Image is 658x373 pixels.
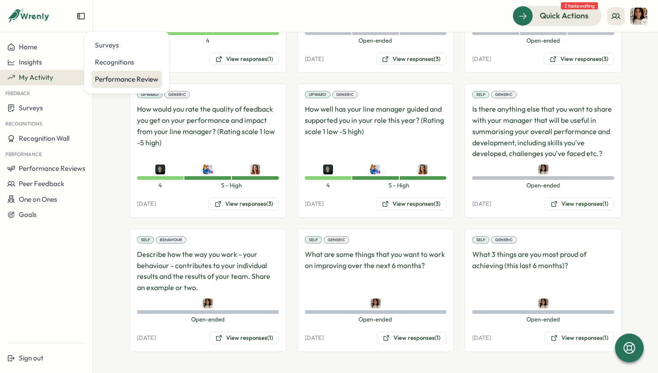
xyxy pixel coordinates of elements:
[19,104,43,112] span: Surveys
[155,165,165,174] img: Ben Cruttenden
[545,332,614,344] button: View responses(1)
[19,58,42,66] span: Insights
[305,55,324,63] p: [DATE]
[323,165,333,174] img: Ben Cruttenden
[324,236,349,243] div: Generic
[19,195,57,204] span: One on Ones
[305,37,447,45] span: Open-ended
[371,299,380,308] img: Maria Khoury
[19,134,69,143] span: Recognition Wall
[538,299,548,308] img: Maria Khoury
[19,354,43,362] span: Sign out
[544,53,614,65] button: View responses(3)
[184,182,278,190] span: 5 - High
[491,236,517,243] div: Generic
[95,40,158,50] div: Surveys
[95,74,158,84] div: Performance Review
[137,334,156,342] p: [DATE]
[203,299,213,308] img: Maria Khoury
[472,104,614,159] p: Is there anything else that you want to share with your manager that will be useful in summarisin...
[91,54,162,71] a: Recognitions
[472,334,491,342] p: [DATE]
[491,91,517,98] div: Generic
[91,71,162,88] a: Performance Review
[305,249,447,293] p: What are some things that you want to work on improving over the next 6 months?
[540,10,589,22] span: Quick Actions
[156,236,186,243] div: Behaviour
[137,236,154,243] div: Self
[77,12,85,21] button: Expand sidebar
[305,200,324,208] p: [DATE]
[305,104,447,159] p: How well has your line manager guided and supported you in your role this year? (Rating scale 1 l...
[472,316,614,324] span: Open-ended
[418,165,427,174] img: Izzie Winstanley
[305,316,447,324] span: Open-ended
[630,8,647,25] img: Maria Khoury
[137,37,279,45] span: 4
[137,249,279,293] p: Describe how the way you work - your behaviour - contributes to your individual results and the r...
[472,182,614,190] span: Open-ended
[305,334,324,342] p: [DATE]
[376,198,446,210] button: View responses(3)
[209,53,279,65] button: View responses(1)
[203,165,213,174] img: Paul Hemsley
[472,200,491,208] p: [DATE]
[472,249,614,293] p: What 3 things are you most proud of achieving (this last 6 months)?
[19,164,85,173] span: Performance Reviews
[472,37,614,45] span: Open-ended
[95,57,158,67] div: Recognitions
[377,332,446,344] button: View responses(1)
[513,6,602,26] button: Quick Actions
[137,104,279,159] p: How would you rate the quality of feedback you get on your performance and impact from your line ...
[472,236,489,243] div: Self
[472,55,491,63] p: [DATE]
[209,332,279,344] button: View responses(1)
[305,91,330,98] div: Upward
[137,200,156,208] p: [DATE]
[137,316,279,324] span: Open-ended
[19,43,37,51] span: Home
[137,91,162,98] div: Upward
[19,179,64,188] span: Peer Feedback
[91,37,162,54] a: Surveys
[209,198,279,210] button: View responses(3)
[19,210,37,219] span: Goals
[250,165,260,174] img: Izzie Winstanley
[305,236,322,243] div: Self
[19,73,53,82] span: My Activity
[561,2,598,9] span: 2 tasks waiting
[370,165,380,174] img: Paul Hemsley
[545,198,614,210] button: View responses(1)
[376,53,446,65] button: View responses(3)
[305,182,352,190] span: 4
[351,182,446,190] span: 5 - High
[472,91,489,98] div: Self
[332,91,358,98] div: Generic
[137,182,184,190] span: 4
[164,91,190,98] div: Generic
[538,165,548,174] img: Maria Khoury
